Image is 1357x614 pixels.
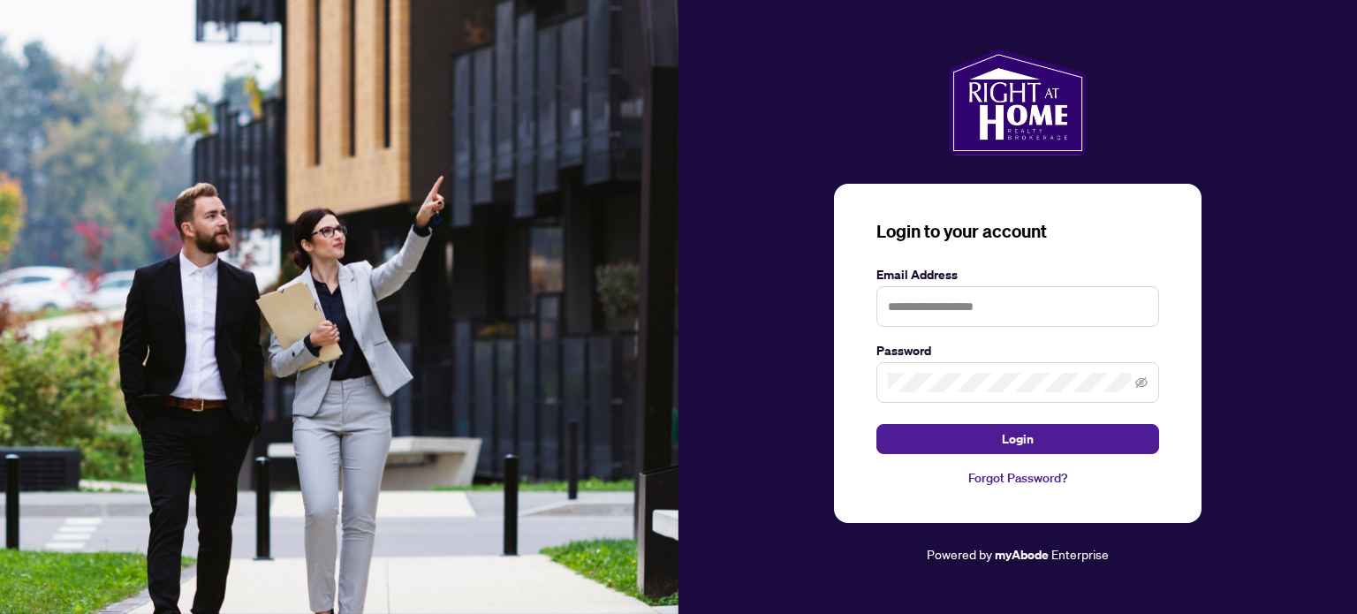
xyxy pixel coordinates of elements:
a: Forgot Password? [876,468,1159,488]
label: Email Address [876,265,1159,284]
button: Login [876,424,1159,454]
h3: Login to your account [876,219,1159,244]
span: Login [1002,425,1034,453]
span: eye-invisible [1135,376,1148,389]
img: ma-logo [949,49,1086,155]
span: Enterprise [1051,546,1109,562]
label: Password [876,341,1159,360]
span: Powered by [927,546,992,562]
a: myAbode [995,545,1049,565]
